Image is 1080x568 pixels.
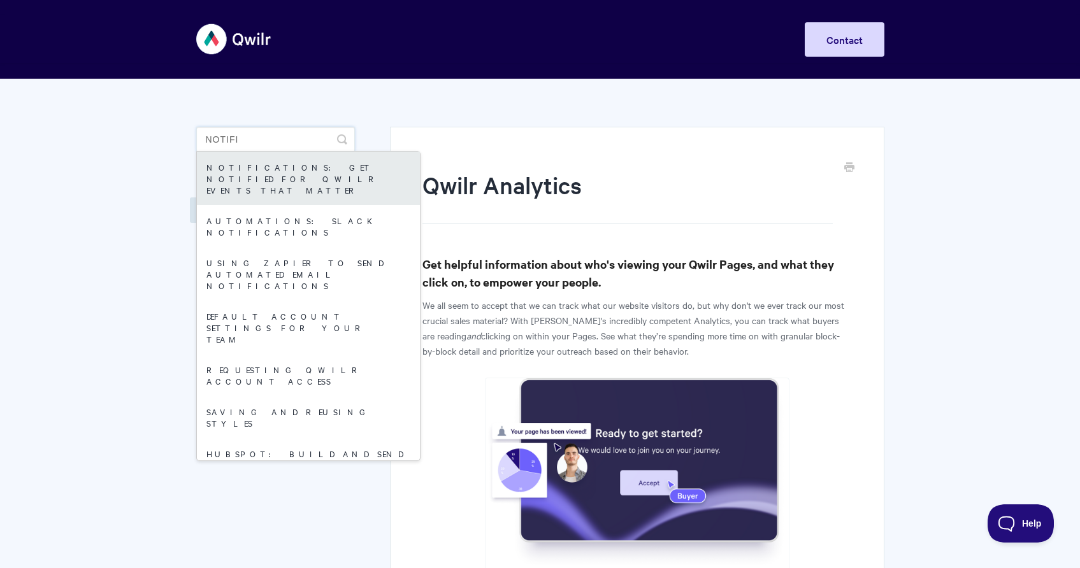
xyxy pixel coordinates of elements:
p: We all seem to accept that we can track what our website visitors do, but why don't we ever track... [422,297,851,359]
a: Default Account Settings For Your Team [197,301,420,354]
a: HubSpot: Build and Send Proposals [197,438,420,480]
input: Search [196,127,355,152]
h3: Get helpful information about who's viewing your Qwilr Pages, and what they click on, to empower ... [422,255,851,291]
em: and [466,329,481,342]
a: Page Analytics [190,197,287,223]
a: Requesting Qwilr account access [197,354,420,396]
a: Using Zapier to send automated email notifications [197,247,420,301]
iframe: Toggle Customer Support [988,504,1055,543]
img: Qwilr Help Center [196,15,272,63]
a: Notifications: Get Notified for Qwilr Events that Matter [197,152,420,205]
a: Saving and reusing styles [197,396,420,438]
h1: Qwilr Analytics [422,169,832,224]
a: Contact [805,22,884,57]
a: Print this Article [844,161,854,175]
a: Automations: Slack Notifications [197,205,420,247]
